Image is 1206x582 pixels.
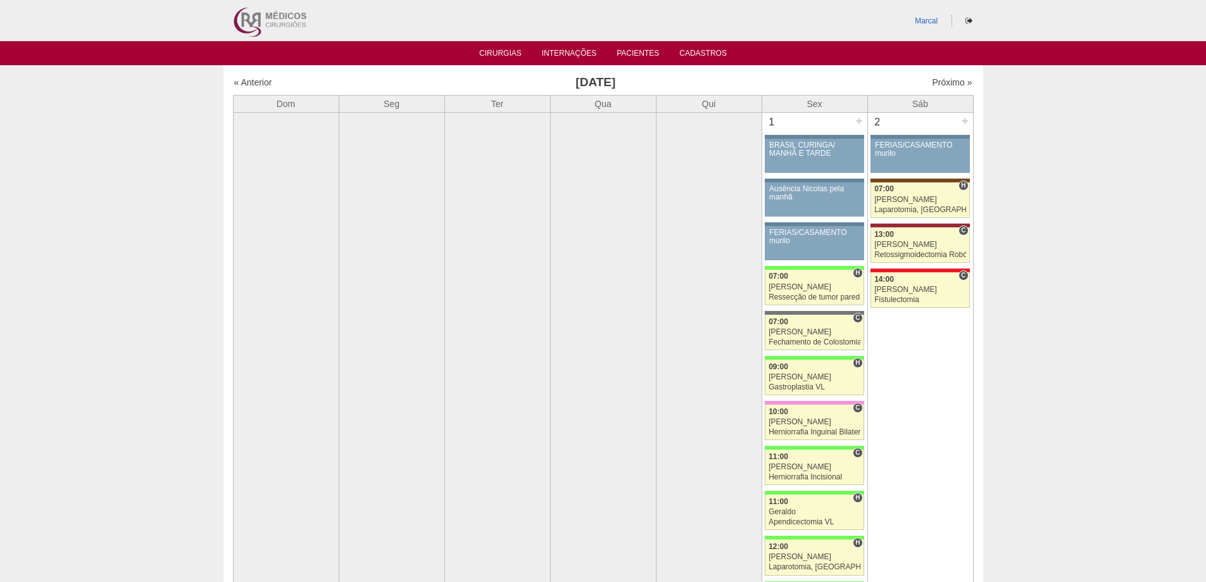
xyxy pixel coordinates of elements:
[769,407,788,416] span: 10:00
[870,269,969,272] div: Key: Assunção
[769,185,860,201] div: Ausência Nicolas pela manhã
[958,180,968,191] span: Hospital
[769,542,788,551] span: 12:00
[769,563,860,571] div: Laparotomia, [GEOGRAPHIC_DATA], Drenagem, Bridas VL
[769,229,860,245] div: FÉRIAS/CASAMENTO murilo
[854,113,865,129] div: +
[874,251,966,259] div: Retossigmoidectomia Robótica
[769,508,860,516] div: Geraldo
[875,141,965,158] div: FÉRIAS/CASAMENTO murilo
[765,315,864,350] a: C 07:00 [PERSON_NAME] Fechamento de Colostomia ou Enterostomia
[769,428,860,436] div: Herniorrafia Inguinal Bilateral
[965,17,972,25] i: Sair
[874,241,966,249] div: [PERSON_NAME]
[765,135,864,139] div: Key: Aviso
[542,49,597,61] a: Internações
[765,266,864,270] div: Key: Brasil
[874,196,966,204] div: [PERSON_NAME]
[765,179,864,182] div: Key: Aviso
[874,286,966,294] div: [PERSON_NAME]
[765,226,864,260] a: FÉRIAS/CASAMENTO murilo
[679,49,727,61] a: Cadastros
[765,405,864,440] a: C 10:00 [PERSON_NAME] Herniorrafia Inguinal Bilateral
[765,446,864,450] div: Key: Brasil
[769,272,788,281] span: 07:00
[765,270,864,305] a: H 07:00 [PERSON_NAME] Ressecção de tumor parede abdominal pélvica
[765,139,864,173] a: BRASIL CURINGA/ MANHÃ E TARDE
[769,463,860,471] div: [PERSON_NAME]
[853,403,862,413] span: Consultório
[960,113,970,129] div: +
[870,135,969,139] div: Key: Aviso
[765,182,864,217] a: Ausência Nicolas pela manhã
[932,77,972,87] a: Próximo »
[769,328,860,336] div: [PERSON_NAME]
[870,179,969,182] div: Key: Santa Joana
[769,141,860,158] div: BRASIL CURINGA/ MANHÃ E TARDE
[769,383,860,391] div: Gastroplastia VL
[874,275,894,284] span: 14:00
[769,497,788,506] span: 11:00
[233,95,339,112] th: Dom
[765,536,864,540] div: Key: Brasil
[870,139,969,173] a: FÉRIAS/CASAMENTO murilo
[915,16,938,25] a: Marcal
[769,338,860,346] div: Fechamento de Colostomia ou Enterostomia
[874,184,894,193] span: 07:00
[853,358,862,368] span: Hospital
[765,222,864,226] div: Key: Aviso
[870,272,969,308] a: C 14:00 [PERSON_NAME] Fistulectomia
[870,182,969,218] a: H 07:00 [PERSON_NAME] Laparotomia, [GEOGRAPHIC_DATA], Drenagem, Bridas
[765,311,864,315] div: Key: Santa Catarina
[765,491,864,495] div: Key: Brasil
[769,362,788,371] span: 09:00
[234,77,272,87] a: « Anterior
[411,73,780,92] h3: [DATE]
[769,473,860,481] div: Herniorrafia Incisional
[874,206,966,214] div: Laparotomia, [GEOGRAPHIC_DATA], Drenagem, Bridas
[868,113,888,132] div: 2
[656,95,762,112] th: Qui
[769,283,860,291] div: [PERSON_NAME]
[958,225,968,236] span: Consultório
[765,356,864,360] div: Key: Brasil
[769,317,788,326] span: 07:00
[958,270,968,281] span: Consultório
[769,553,860,561] div: [PERSON_NAME]
[762,95,867,112] th: Sex
[765,540,864,575] a: H 12:00 [PERSON_NAME] Laparotomia, [GEOGRAPHIC_DATA], Drenagem, Bridas VL
[870,227,969,263] a: C 13:00 [PERSON_NAME] Retossigmoidectomia Robótica
[765,360,864,395] a: H 09:00 [PERSON_NAME] Gastroplastia VL
[444,95,550,112] th: Ter
[762,113,782,132] div: 1
[769,293,860,301] div: Ressecção de tumor parede abdominal pélvica
[339,95,444,112] th: Seg
[867,95,973,112] th: Sáb
[874,230,894,239] span: 13:00
[617,49,659,61] a: Pacientes
[769,518,860,526] div: Apendicectomia VL
[769,452,788,461] span: 11:00
[479,49,522,61] a: Cirurgias
[870,224,969,227] div: Key: Sírio Libanês
[765,401,864,405] div: Key: Albert Einstein
[769,373,860,381] div: [PERSON_NAME]
[550,95,656,112] th: Qua
[874,296,966,304] div: Fistulectomia
[765,450,864,485] a: C 11:00 [PERSON_NAME] Herniorrafia Incisional
[853,448,862,458] span: Consultório
[765,495,864,530] a: H 11:00 Geraldo Apendicectomia VL
[853,538,862,548] span: Hospital
[853,493,862,503] span: Hospital
[853,268,862,278] span: Hospital
[853,313,862,323] span: Consultório
[769,418,860,426] div: [PERSON_NAME]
